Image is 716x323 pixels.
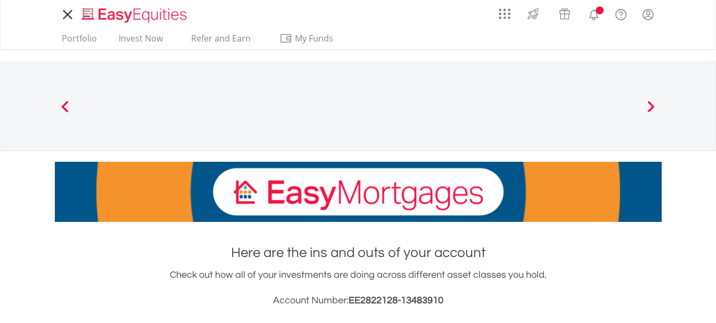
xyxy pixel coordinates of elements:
[55,293,662,308] h3: Account Number:
[607,3,635,24] a: FAQ's and Support
[492,3,517,20] a: AppsGrid
[191,32,251,44] span: Refer and Earn
[549,3,580,22] a: Vouchers
[580,3,607,24] a: Notifications
[55,162,662,222] img: EasyMortage Promotion Banner
[279,31,349,45] span: My Funds
[114,33,167,49] a: Invest Now
[78,3,191,24] a: Home page
[556,5,573,22] img: vouchers-v2.svg
[57,33,101,49] a: Portfolio
[55,268,662,308] div: Check out how all of your investments are doing across different asset classes you hold.
[524,5,542,22] img: thrive-v2.svg
[349,295,443,305] span: EE2822128-13483910
[635,3,662,26] a: My Profile
[180,33,262,49] a: Refer and Earn
[55,243,662,262] h1: Here are the ins and outs of your account
[499,8,511,20] img: grid-menu-icon.svg
[80,6,191,24] img: EasyEquities_Logo.png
